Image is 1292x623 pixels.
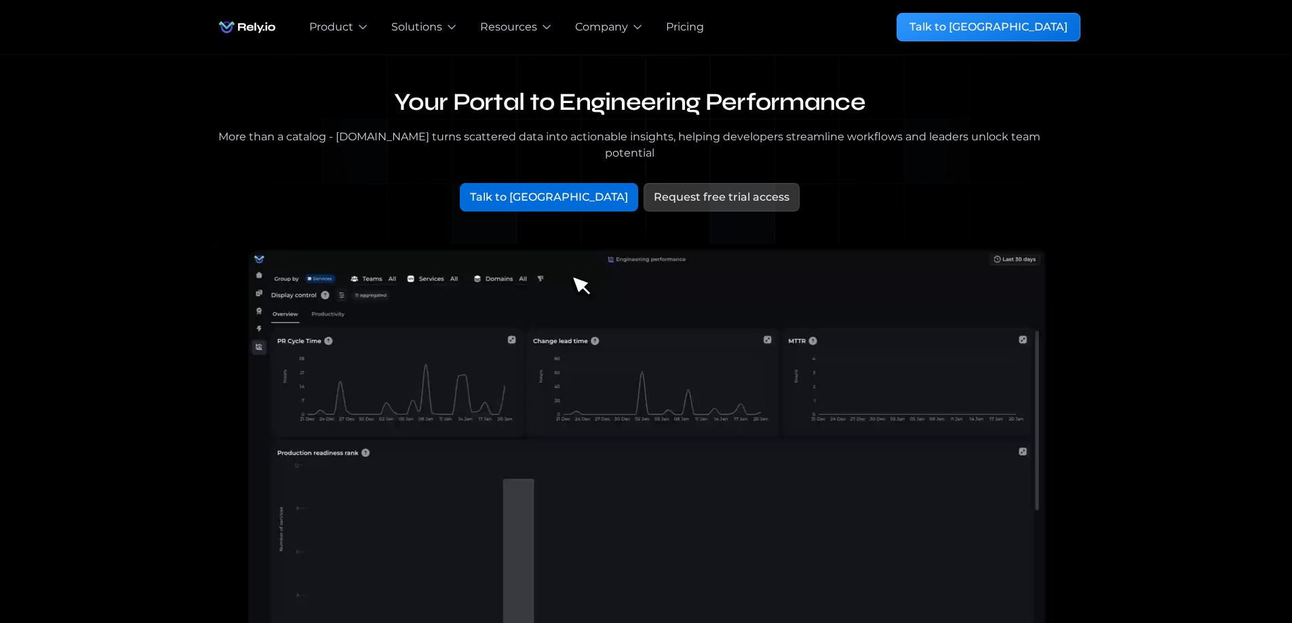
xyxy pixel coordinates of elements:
[470,189,628,205] div: Talk to [GEOGRAPHIC_DATA]
[309,19,353,35] div: Product
[212,87,1048,118] h1: Your Portal to Engineering Performance
[654,189,789,205] div: Request free trial access
[212,14,282,41] img: Rely.io logo
[212,14,282,41] a: home
[666,19,704,35] a: Pricing
[575,19,628,35] div: Company
[480,19,537,35] div: Resources
[391,19,442,35] div: Solutions
[460,183,638,212] a: Talk to [GEOGRAPHIC_DATA]
[897,13,1080,41] a: Talk to [GEOGRAPHIC_DATA]
[909,19,1068,35] div: Talk to [GEOGRAPHIC_DATA]
[644,183,800,212] a: Request free trial access
[212,129,1048,161] div: More than a catalog - [DOMAIN_NAME] turns scattered data into actionable insights, helping develo...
